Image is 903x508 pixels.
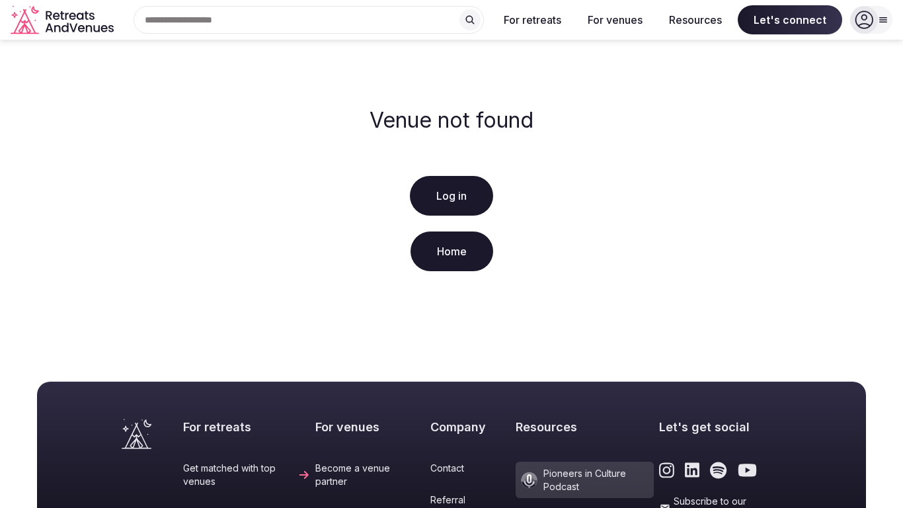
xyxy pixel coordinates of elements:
h2: For retreats [183,419,310,435]
h2: Resources [516,419,653,435]
h2: Let's get social [659,419,781,435]
h2: For venues [315,419,426,435]
a: Home [411,232,493,271]
span: Let's connect [738,5,842,34]
a: Link to the retreats and venues Instagram page [659,462,674,479]
a: Link to the retreats and venues Spotify page [710,462,726,479]
button: Resources [658,5,732,34]
a: Get matched with top venues [183,462,310,487]
a: Visit the homepage [11,5,116,35]
a: Log in [410,176,493,216]
a: Link to the retreats and venues LinkedIn page [685,462,700,479]
a: Pioneers in Culture Podcast [516,462,653,498]
a: Become a venue partner [315,462,426,487]
a: Visit the homepage [122,419,151,449]
a: Contact [430,462,510,475]
svg: Retreats and Venues company logo [11,5,116,35]
h2: Company [430,419,510,435]
button: For retreats [493,5,572,34]
button: For venues [577,5,653,34]
a: Link to the retreats and venues Youtube page [738,462,757,479]
h2: Venue not found [370,108,533,133]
